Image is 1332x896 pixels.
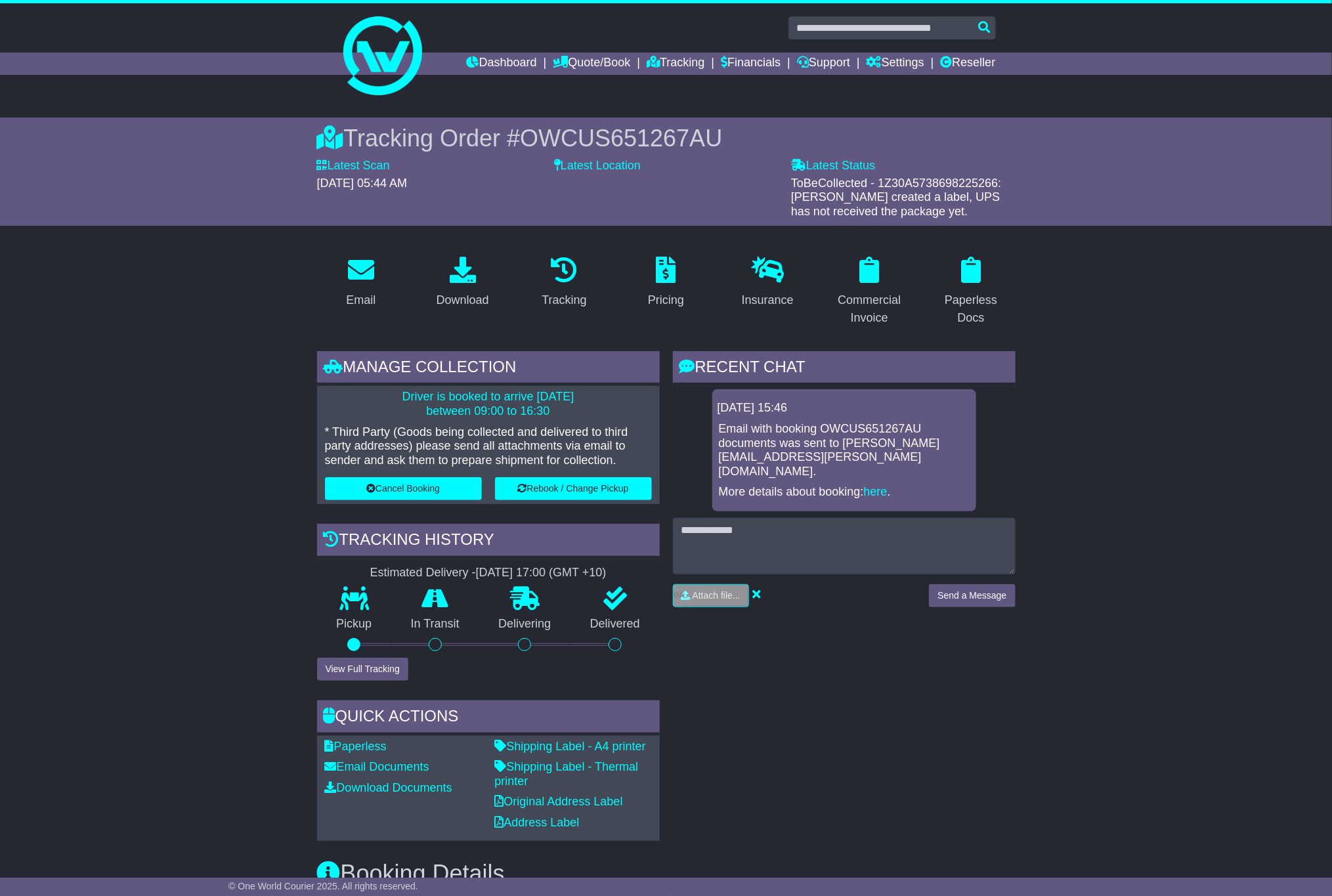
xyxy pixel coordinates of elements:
[639,252,693,314] a: Pricing
[495,760,639,788] a: Shipping Label - Thermal printer
[317,700,660,736] div: Quick Actions
[346,291,376,309] div: Email
[834,291,905,327] div: Commercial Invoice
[553,53,630,75] a: Quote/Book
[864,485,888,498] a: here
[929,584,1015,607] button: Send a Message
[647,53,704,75] a: Tracking
[317,177,408,190] span: [DATE] 05:44 AM
[317,566,660,580] div: Estimated Delivery -
[935,291,1007,327] div: Paperless Docs
[719,485,970,500] p: More details about booking: .
[325,477,482,500] button: Cancel Booking
[733,252,802,314] a: Insurance
[325,425,652,468] p: * Third Party (Goods being collected and delivered to third party addresses) please send all atta...
[325,390,652,418] p: Driver is booked to arrive [DATE] between 09:00 to 16:30
[317,351,660,387] div: Manage collection
[337,252,384,314] a: Email
[825,252,914,331] a: Commercial Invoice
[791,177,1001,218] span: ToBeCollected - 1Z30A5738698225266: [PERSON_NAME] created a label, UPS has not received the packa...
[718,401,971,416] div: [DATE] 15:46
[317,617,392,631] p: Pickup
[533,252,595,314] a: Tracking
[325,760,429,773] a: Email Documents
[940,53,995,75] a: Reseller
[721,53,781,75] a: Financials
[867,53,924,75] a: Settings
[570,617,660,631] p: Delivered
[228,881,418,891] span: © One World Courier 2025. All rights reserved.
[317,524,660,559] div: Tracking history
[520,125,722,152] span: OWCUS651267AU
[542,291,586,309] div: Tracking
[791,159,875,173] label: Latest Status
[391,617,479,631] p: In Transit
[495,816,580,829] a: Address Label
[476,566,607,580] div: [DATE] 17:00 (GMT +10)
[742,291,794,309] div: Insurance
[673,351,1016,387] div: RECENT CHAT
[495,477,652,500] button: Rebook / Change Pickup
[479,617,571,631] p: Delivering
[428,252,498,314] a: Download
[317,658,408,681] button: View Full Tracking
[317,124,1016,152] div: Tracking Order #
[325,781,452,794] a: Download Documents
[495,740,646,753] a: Shipping Label - A4 printer
[797,53,850,75] a: Support
[927,252,1016,331] a: Paperless Docs
[554,159,641,173] label: Latest Location
[317,159,390,173] label: Latest Scan
[719,422,970,479] p: Email with booking OWCUS651267AU documents was sent to [PERSON_NAME][EMAIL_ADDRESS][PERSON_NAME][...
[325,740,387,753] a: Paperless
[437,291,489,309] div: Download
[467,53,537,75] a: Dashboard
[495,795,623,808] a: Original Address Label
[648,291,684,309] div: Pricing
[317,861,1016,887] h3: Booking Details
